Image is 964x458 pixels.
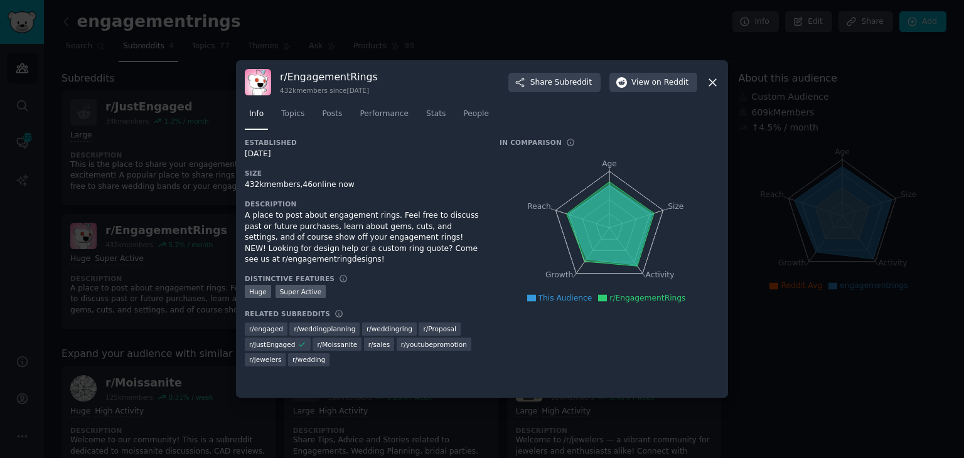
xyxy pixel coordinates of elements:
[245,179,482,191] div: 432k members, 46 online now
[245,69,271,95] img: EngagementRings
[602,159,617,168] tspan: Age
[368,340,390,349] span: r/ sales
[463,109,489,120] span: People
[508,73,601,93] button: ShareSubreddit
[249,324,283,333] span: r/ engaged
[423,324,456,333] span: r/ Proposal
[245,274,335,283] h3: Distinctive Features
[294,324,355,333] span: r/ weddingplanning
[280,70,378,83] h3: r/ EngagementRings
[609,294,685,302] span: r/EngagementRings
[527,202,551,211] tspan: Reach
[422,104,450,130] a: Stats
[318,104,346,130] a: Posts
[555,77,592,88] span: Subreddit
[652,77,688,88] span: on Reddit
[426,109,446,120] span: Stats
[367,324,412,333] span: r/ weddingring
[609,73,697,93] button: Viewon Reddit
[245,285,271,298] div: Huge
[245,138,482,147] h3: Established
[538,294,592,302] span: This Audience
[292,355,325,364] span: r/ wedding
[245,169,482,178] h3: Size
[249,355,281,364] span: r/ jewelers
[245,149,482,160] div: [DATE]
[530,77,592,88] span: Share
[249,340,295,349] span: r/ JustEngaged
[459,104,493,130] a: People
[322,109,342,120] span: Posts
[317,340,357,349] span: r/ Moissanite
[355,104,413,130] a: Performance
[545,271,573,280] tspan: Growth
[280,86,378,95] div: 432k members since [DATE]
[276,285,326,298] div: Super Active
[245,309,330,318] h3: Related Subreddits
[245,200,482,208] h3: Description
[668,202,683,211] tspan: Size
[249,109,264,120] span: Info
[245,210,482,265] div: A place to post about engagement rings. Feel free to discuss past or future purchases, learn abou...
[646,271,675,280] tspan: Activity
[401,340,467,349] span: r/ youtubepromotion
[277,104,309,130] a: Topics
[360,109,409,120] span: Performance
[631,77,688,88] span: View
[500,138,562,147] h3: In Comparison
[281,109,304,120] span: Topics
[245,104,268,130] a: Info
